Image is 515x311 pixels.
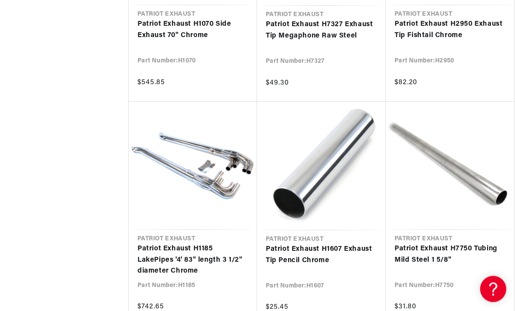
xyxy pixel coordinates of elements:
[137,244,248,277] a: Patriot Exhaust H1185 LakePipes '4' 83" length 3 1/2" diameter Chrome
[266,244,377,267] a: Patriot Exhaust H1607 Exhaust Tip Pencil Chrome
[137,19,248,41] a: Patriot Exhaust H1070 Side Exhaust 70" Chrome
[395,244,505,266] a: Patriot Exhaust H7750 Tubing Mild Steel 1 5/8"
[266,20,377,42] a: Patriot Exhaust H7327 Exhaust Tip Megaphone Raw Steel
[395,19,505,41] a: Patriot Exhaust H2950 Exhaust Tip Fishtail Chrome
